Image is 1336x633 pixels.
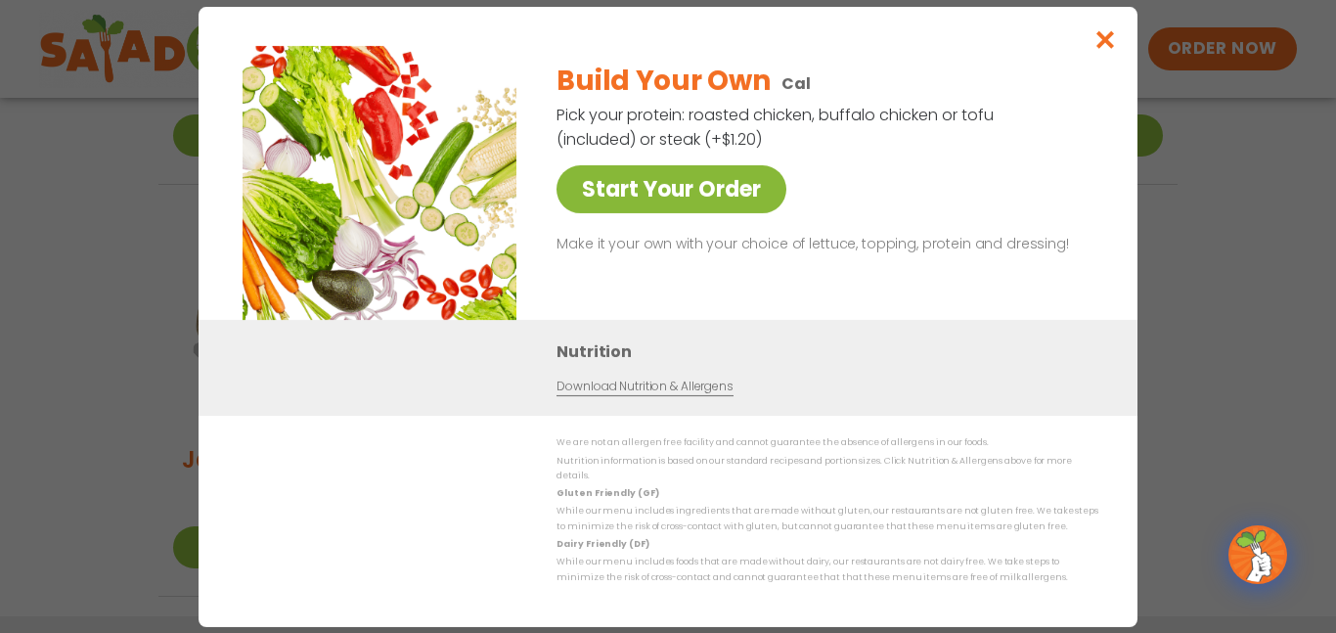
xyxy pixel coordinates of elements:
p: While our menu includes ingredients that are made without gluten, our restaurants are not gluten ... [557,504,1098,534]
img: wpChatIcon [1230,527,1285,582]
h3: Nutrition [557,339,1108,364]
p: We are not an allergen free facility and cannot guarantee the absence of allergens in our foods. [557,435,1098,450]
p: Make it your own with your choice of lettuce, topping, protein and dressing! [557,233,1091,256]
p: Cal [781,71,811,96]
strong: Dairy Friendly (DF) [557,538,648,550]
h2: Build Your Own [557,61,770,102]
p: Nutrition information is based on our standard recipes and portion sizes. Click Nutrition & Aller... [557,453,1098,483]
strong: Gluten Friendly (GF) [557,487,658,499]
a: Start Your Order [557,165,786,213]
p: While our menu includes foods that are made without dairy, our restaurants are not dairy free. We... [557,555,1098,585]
a: Download Nutrition & Allergens [557,378,733,396]
p: Pick your protein: roasted chicken, buffalo chicken or tofu (included) or steak (+$1.20) [557,103,997,152]
img: Featured product photo for Build Your Own [243,46,516,320]
button: Close modal [1074,7,1137,72]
